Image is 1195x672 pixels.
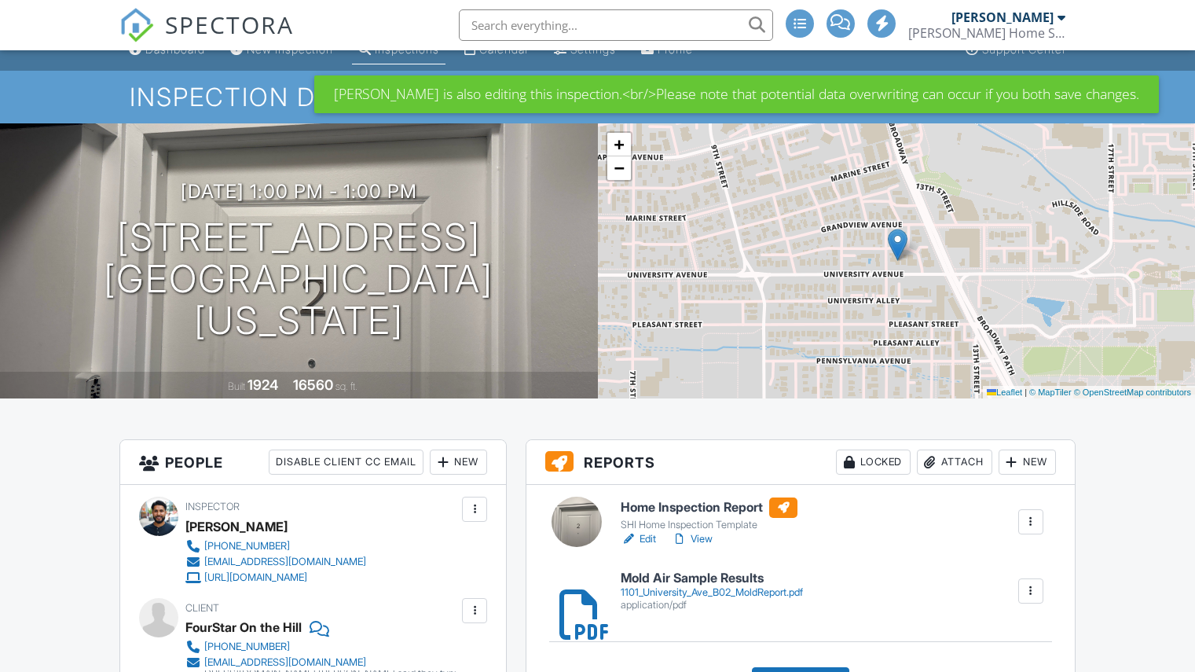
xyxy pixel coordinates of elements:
[621,571,803,586] h6: Mold Air Sample Results
[185,639,458,655] a: [PHONE_NUMBER]
[621,498,797,532] a: Home Inspection Report SHI Home Inspection Template
[621,571,803,611] a: Mold Air Sample Results 1101_University_Ave_B02_MoldReport.pdf application/pdf
[607,133,631,156] a: Zoom in
[917,450,992,475] div: Attach
[314,75,1159,113] div: [PERSON_NAME] is also editing this inspection.<br/>Please note that potential data overwriting ca...
[621,498,797,518] h6: Home Inspection Report
[204,556,366,568] div: [EMAIL_ADDRESS][DOMAIN_NAME]
[185,570,366,586] a: [URL][DOMAIN_NAME]
[293,376,333,393] div: 16560
[987,387,1022,397] a: Leaflet
[888,229,907,261] img: Marker
[185,602,219,614] span: Client
[185,615,302,639] div: FourStar On the Hill
[165,8,294,41] span: SPECTORA
[130,83,1065,111] h1: Inspection Details
[607,156,631,180] a: Zoom out
[185,655,458,670] a: [EMAIL_ADDRESS][DOMAIN_NAME]
[185,515,288,538] div: [PERSON_NAME]
[185,538,366,554] a: [PHONE_NUMBER]
[25,217,573,341] h1: [STREET_ADDRESS] [GEOGRAPHIC_DATA][US_STATE]
[1025,387,1027,397] span: |
[621,519,797,531] div: SHI Home Inspection Template
[204,656,366,669] div: [EMAIL_ADDRESS][DOMAIN_NAME]
[185,501,240,512] span: Inspector
[247,376,278,393] div: 1924
[430,450,487,475] div: New
[614,134,624,154] span: +
[459,9,773,41] input: Search everything...
[335,380,357,392] span: sq. ft.
[526,440,1075,485] h3: Reports
[119,8,154,42] img: The Best Home Inspection Software - Spectora
[836,450,911,475] div: Locked
[119,21,294,54] a: SPECTORA
[999,450,1056,475] div: New
[621,586,803,599] div: 1101_University_Ave_B02_MoldReport.pdf
[204,571,307,584] div: [URL][DOMAIN_NAME]
[621,599,803,611] div: application/pdf
[1029,387,1072,397] a: © MapTiler
[185,554,366,570] a: [EMAIL_ADDRESS][DOMAIN_NAME]
[228,380,245,392] span: Built
[951,9,1054,25] div: [PERSON_NAME]
[908,25,1065,41] div: Scott Home Services, LLC
[621,531,656,547] a: Edit
[672,531,713,547] a: View
[181,181,417,202] h3: [DATE] 1:00 pm - 1:00 pm
[614,158,624,178] span: −
[204,540,290,553] div: [PHONE_NUMBER]
[120,440,506,485] h3: People
[1074,387,1191,397] a: © OpenStreetMap contributors
[204,641,290,653] div: [PHONE_NUMBER]
[269,450,423,475] div: Disable Client CC Email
